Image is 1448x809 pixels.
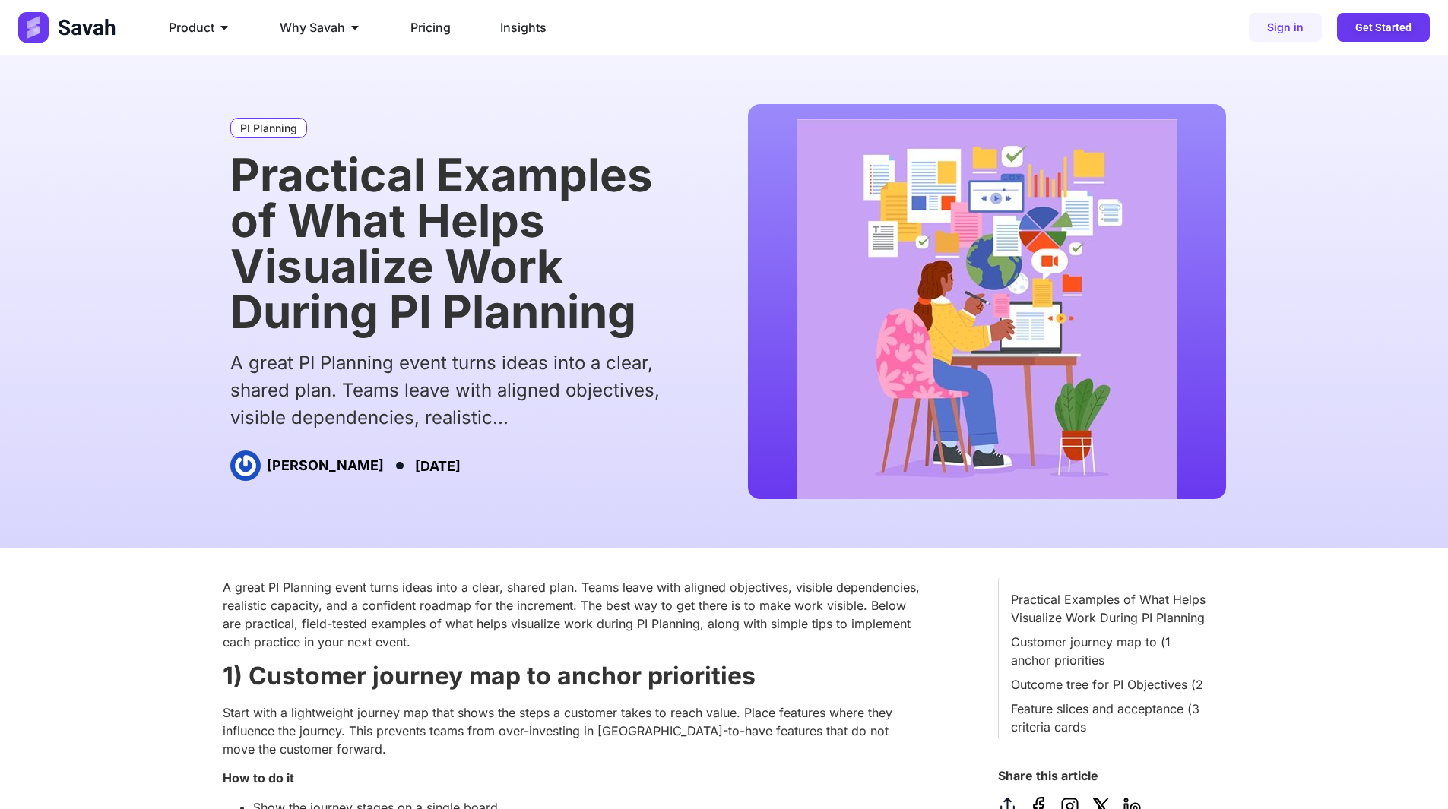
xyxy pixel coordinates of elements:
strong: How to do it [223,770,294,785]
strong: 1) Customer journey map to anchor priorities [223,661,756,690]
div: A great PI Planning event turns ideas into a clear, shared plan. Teams leave with aligned objecti... [230,349,692,431]
div: Menu Toggle [157,12,926,43]
h1: Practical Examples of What Helps Visualize Work During PI Planning [230,152,692,334]
img: Picture of Helen W [230,450,261,481]
h3: [PERSON_NAME] [267,457,384,474]
time: [DATE] [415,458,461,474]
a: Practical Examples of What Helps Visualize Work During PI Planning [1011,590,1214,627]
h4: Share this article [998,769,1226,782]
p: Start with a lightweight journey map that shows the steps a customer takes to reach value. Place ... [223,703,922,758]
nav: Menu [157,12,926,43]
a: 2) Outcome tree for PI Objectives [1011,675,1203,694]
p: A great PI Planning event turns ideas into a clear, shared plan. Teams leave with aligned objecti... [223,578,922,651]
span: Why Savah [280,18,345,36]
span: Get Started [1355,22,1412,33]
span: Product [169,18,214,36]
a: PI Planning [230,118,307,138]
a: Sign in [1249,13,1322,42]
a: 3) Feature slices and acceptance criteria cards [1011,700,1214,736]
a: Insights [500,18,547,36]
a: 1) Customer journey map to anchor priorities [1011,633,1214,669]
span: Sign in [1267,22,1304,33]
a: Get Started [1337,13,1430,42]
img: What Helps Visualize Work During PI Planning [797,119,1177,499]
a: Pricing [410,18,451,36]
